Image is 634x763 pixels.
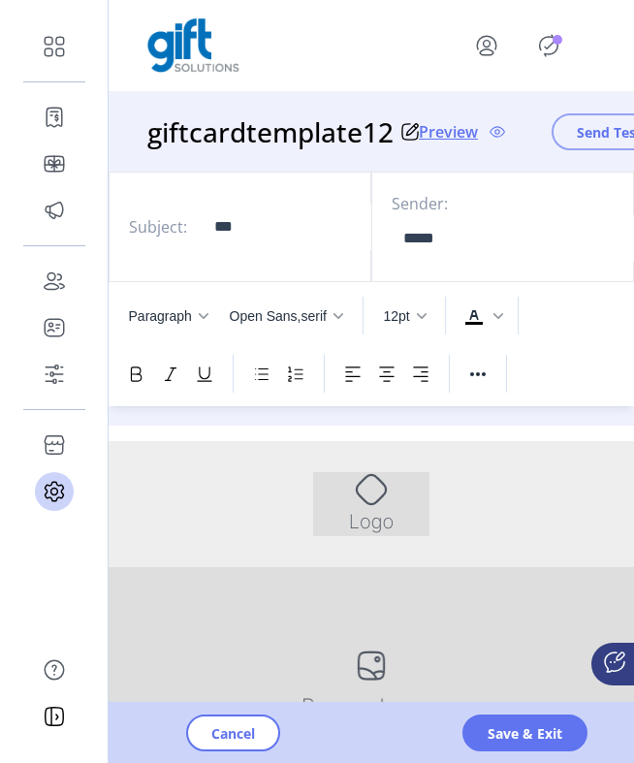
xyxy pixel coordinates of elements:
span: Paragraph [129,308,192,324]
span: Cancel [211,723,255,744]
button: menu [448,22,533,69]
button: Font Open Sans,serif [220,302,351,330]
button: Align right [404,361,437,388]
span: Save & Exit [488,723,562,744]
button: Publisher Panel [533,30,564,61]
button: Cancel [186,715,280,751]
h3: giftcardtemplate12 [147,111,401,152]
div: Text color Black [458,302,506,330]
label: Sender: [392,193,448,214]
button: Align center [370,361,403,388]
button: Reveal or hide additional toolbar items [461,361,494,388]
button: Bullet list [245,361,278,388]
button: Block Paragraph [120,302,215,330]
span: Open Sans,serif [230,308,327,324]
label: Subject: [129,215,187,238]
button: Bold [120,361,153,388]
button: Numbered list [279,361,312,388]
span: Preview [419,120,478,143]
span: 12pt [383,308,409,324]
img: logo [147,18,239,73]
button: Italic [154,361,187,388]
button: Underline [188,361,221,388]
button: Align left [336,361,369,388]
button: Save & Exit [462,715,587,751]
button: Font size 12pt [375,302,433,330]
